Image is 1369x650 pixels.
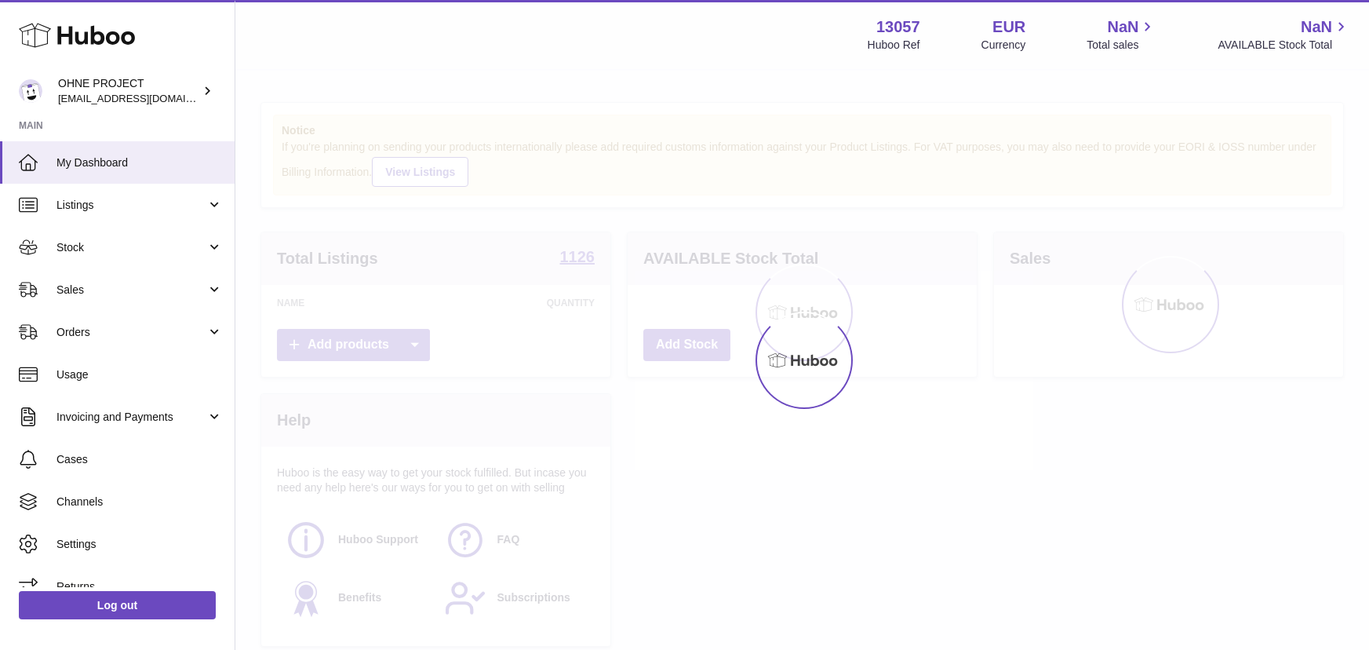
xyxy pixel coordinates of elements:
span: Channels [56,495,223,509]
span: Stock [56,240,206,255]
div: Huboo Ref [868,38,920,53]
span: Returns [56,579,223,594]
div: OHNE PROJECT [58,76,199,106]
span: Sales [56,283,206,298]
span: Usage [56,367,223,382]
span: Orders [56,325,206,340]
a: NaN AVAILABLE Stock Total [1218,16,1350,53]
a: Log out [19,591,216,619]
span: NaN [1301,16,1332,38]
span: AVAILABLE Stock Total [1218,38,1350,53]
span: Settings [56,537,223,552]
span: Invoicing and Payments [56,410,206,425]
strong: EUR [992,16,1025,38]
img: internalAdmin-13057@internal.huboo.com [19,79,42,103]
strong: 13057 [876,16,920,38]
span: Cases [56,452,223,467]
div: Currency [981,38,1026,53]
span: [EMAIL_ADDRESS][DOMAIN_NAME] [58,92,231,104]
a: NaN Total sales [1087,16,1156,53]
span: Listings [56,198,206,213]
span: Total sales [1087,38,1156,53]
span: NaN [1107,16,1138,38]
span: My Dashboard [56,155,223,170]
